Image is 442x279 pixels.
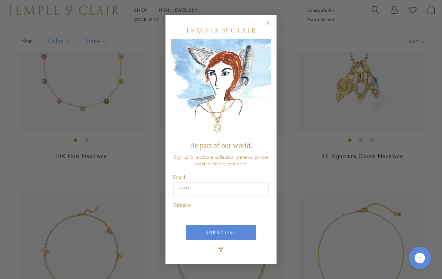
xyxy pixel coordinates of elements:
[171,39,271,138] img: c4a9eb12-d91a-4d4a-8ee0-386386f4f338.jpeg
[173,202,191,208] span: Birthday
[186,225,256,240] button: SUBSCRIBE
[174,154,268,167] span: Sign up for exclusive collection previews, private event invitations, and more.
[190,141,252,149] span: Be part of our world.
[186,28,256,33] img: Temple St. Clair
[267,22,276,31] button: Close dialog
[173,182,269,196] input: Email
[173,175,185,180] span: Email
[214,242,228,257] img: TSC
[405,244,435,272] iframe: Gorgias live chat messenger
